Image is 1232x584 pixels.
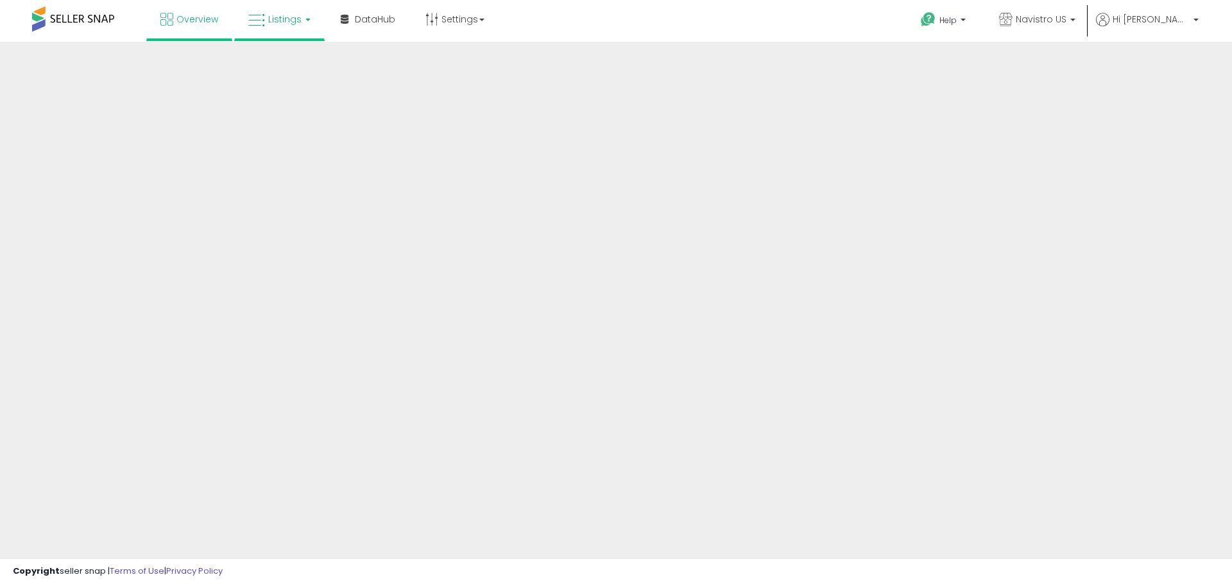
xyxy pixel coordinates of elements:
[1113,13,1190,26] span: Hi [PERSON_NAME]
[176,13,218,26] span: Overview
[911,2,979,42] a: Help
[920,12,936,28] i: Get Help
[13,565,223,578] div: seller snap | |
[166,565,223,577] a: Privacy Policy
[110,565,164,577] a: Terms of Use
[1016,13,1066,26] span: Navistro US
[1096,13,1199,42] a: Hi [PERSON_NAME]
[355,13,395,26] span: DataHub
[13,565,60,577] strong: Copyright
[268,13,302,26] span: Listings
[939,15,957,26] span: Help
